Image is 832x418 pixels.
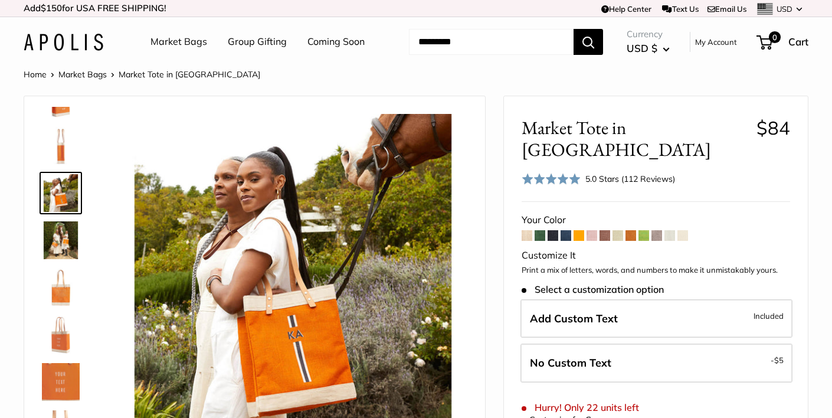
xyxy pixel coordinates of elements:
[758,32,808,51] a: 0 Cart
[695,35,737,49] a: My Account
[777,4,792,14] span: USD
[522,117,748,161] span: Market Tote in [GEOGRAPHIC_DATA]
[522,170,675,187] div: 5.0 Stars (112 Reviews)
[707,4,746,14] a: Email Us
[601,4,651,14] a: Help Center
[627,26,670,43] span: Currency
[522,264,790,276] p: Print a mix of letters, words, and numbers to make it unmistakably yours.
[520,299,792,338] label: Add Custom Text
[574,29,603,55] button: Search
[42,174,80,212] img: Market Tote in Citrus
[58,69,107,80] a: Market Bags
[41,2,62,14] span: $150
[40,266,82,309] a: description_Seal of authenticity printed on the backside of every bag.
[756,116,790,139] span: $84
[40,361,82,403] a: description_Custom printed text with eco-friendly ink.
[307,33,365,51] a: Coming Soon
[530,312,618,325] span: Add Custom Text
[119,69,260,80] span: Market Tote in [GEOGRAPHIC_DATA]
[530,356,611,370] span: No Custom Text
[774,355,784,365] span: $5
[788,35,808,48] span: Cart
[42,363,80,401] img: description_Custom printed text with eco-friendly ink.
[409,29,574,55] input: Search...
[228,33,287,51] a: Group Gifting
[520,344,792,383] label: Leave Blank
[522,247,790,264] div: Customize It
[40,219,82,262] a: Market Tote in Citrus
[771,353,784,367] span: -
[40,314,82,356] a: Market Tote in Citrus
[42,221,80,259] img: Market Tote in Citrus
[42,316,80,354] img: Market Tote in Citrus
[662,4,698,14] a: Text Us
[24,34,103,51] img: Apolis
[522,211,790,229] div: Your Color
[40,125,82,167] a: description_12.5" wide, 15" high, 5.5" deep; handles: 11" drop
[24,69,47,80] a: Home
[40,172,82,214] a: Market Tote in Citrus
[150,33,207,51] a: Market Bags
[24,67,260,82] nav: Breadcrumb
[522,284,664,295] span: Select a customization option
[627,39,670,58] button: USD $
[585,172,675,185] div: 5.0 Stars (112 Reviews)
[754,309,784,323] span: Included
[769,31,781,43] span: 0
[42,127,80,165] img: description_12.5" wide, 15" high, 5.5" deep; handles: 11" drop
[627,42,657,54] span: USD $
[42,269,80,306] img: description_Seal of authenticity printed on the backside of every bag.
[522,402,639,413] span: Hurry! Only 22 units left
